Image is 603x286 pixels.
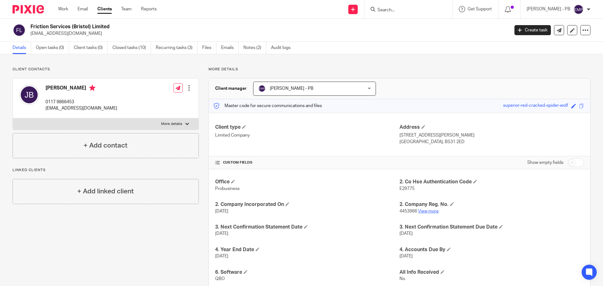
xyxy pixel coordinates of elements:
[30,24,410,30] h2: Friction Services (Bristol) Limited
[121,6,132,12] a: Team
[399,224,584,230] h4: 3. Next Confirmation Statement Due Date
[97,6,112,12] a: Clients
[161,121,182,127] p: More details
[215,186,240,191] span: Probusiness
[399,269,584,276] h4: All Info Received
[215,269,399,276] h4: 6. Software
[13,67,199,72] p: Client contacts
[209,67,590,72] p: More details
[377,8,433,13] input: Search
[13,24,26,37] img: svg%3E
[215,277,225,281] span: QBO
[527,159,563,166] label: Show empty fields
[399,209,417,213] span: 4453966
[89,85,95,91] i: Primary
[399,124,584,131] h4: Address
[112,42,151,54] a: Closed tasks (10)
[78,6,88,12] a: Email
[215,209,228,213] span: [DATE]
[13,42,31,54] a: Details
[214,103,322,109] p: Master code for secure communications and files
[215,246,399,253] h4: 4. Year End Date
[271,42,295,54] a: Audit logs
[30,30,505,37] p: [EMAIL_ADDRESS][DOMAIN_NAME]
[19,85,39,105] img: svg%3E
[58,6,68,12] a: Work
[527,6,570,12] p: [PERSON_NAME] - PB
[503,102,568,110] div: superior-red-cracked-spider-wolf
[243,42,266,54] a: Notes (2)
[399,277,405,281] span: No
[13,5,44,13] img: Pixie
[46,105,117,111] p: [EMAIL_ADDRESS][DOMAIN_NAME]
[141,6,157,12] a: Reports
[215,85,247,92] h3: Client manager
[514,25,551,35] a: Create task
[46,99,117,105] p: 0117 9866453
[399,201,584,208] h4: 2. Company Reg. No.
[399,246,584,253] h4: 4. Accounts Due By
[156,42,198,54] a: Recurring tasks (3)
[77,186,134,196] h4: + Add linked client
[215,224,399,230] h4: 3. Next Confirmation Statement Date
[215,179,399,185] h4: Office
[399,186,415,191] span: E29775
[215,201,399,208] h4: 2. Company Incorporated On
[215,124,399,131] h4: Client type
[573,4,584,14] img: svg%3E
[221,42,239,54] a: Emails
[399,231,413,236] span: [DATE]
[270,86,313,91] span: [PERSON_NAME] - PB
[399,139,584,145] p: [GEOGRAPHIC_DATA], BS31 2ED
[46,85,117,93] h4: [PERSON_NAME]
[215,160,399,165] h4: CUSTOM FIELDS
[399,254,413,258] span: [DATE]
[399,179,584,185] h4: 2. Co Hse Authentication Code
[202,42,216,54] a: Files
[399,132,584,138] p: [STREET_ADDRESS][PERSON_NAME]
[258,85,266,92] img: svg%3E
[13,168,199,173] p: Linked clients
[74,42,108,54] a: Client tasks (0)
[468,7,492,11] span: Get Support
[215,231,228,236] span: [DATE]
[84,141,128,150] h4: + Add contact
[215,254,228,258] span: [DATE]
[215,132,399,138] p: Limited Company
[418,209,439,213] a: View more
[36,42,69,54] a: Open tasks (0)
